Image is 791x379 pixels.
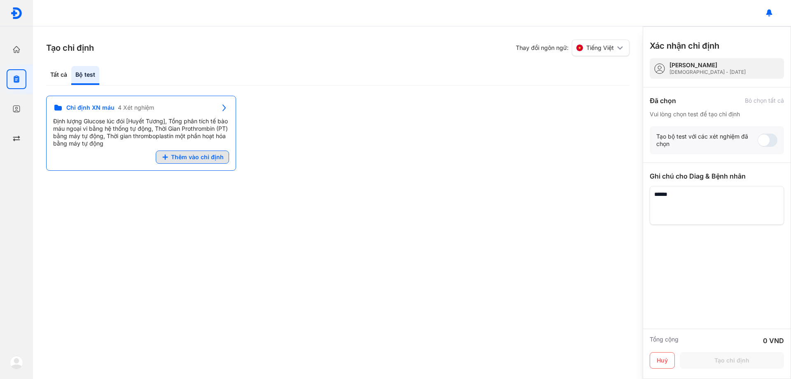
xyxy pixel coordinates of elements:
div: Đã chọn [650,96,676,106]
div: Vui lòng chọn test để tạo chỉ định [650,111,784,118]
span: Thêm vào chỉ định [171,153,224,161]
button: Thêm vào chỉ định [156,151,229,164]
img: logo [10,356,23,369]
span: Tiếng Việt [586,44,614,52]
button: Huỷ [650,352,675,369]
button: Tạo chỉ định [680,352,784,369]
div: 0 VND [763,336,784,346]
div: Ghi chú cho Diag & Bệnh nhân [650,171,784,181]
div: Tổng cộng [650,336,679,346]
div: [DEMOGRAPHIC_DATA] - [DATE] [669,69,746,75]
div: Tất cả [46,66,71,85]
span: Chỉ định XN máu [66,104,115,111]
h3: Xác nhận chỉ định [650,40,719,52]
div: Bộ test [71,66,99,85]
div: Tạo bộ test với các xét nghiệm đã chọn [656,133,758,148]
div: Bỏ chọn tất cả [745,97,784,104]
div: Định lượng Glucose lúc đói [Huyết Tương], Tổng phân tích tế bào máu ngoại vi bằng hệ thống tự độn... [53,118,229,147]
span: 4 Xét nghiệm [118,104,154,111]
div: Thay đổi ngôn ngữ: [516,40,630,56]
div: [PERSON_NAME] [669,61,746,69]
img: logo [10,7,23,19]
h3: Tạo chỉ định [46,42,94,54]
